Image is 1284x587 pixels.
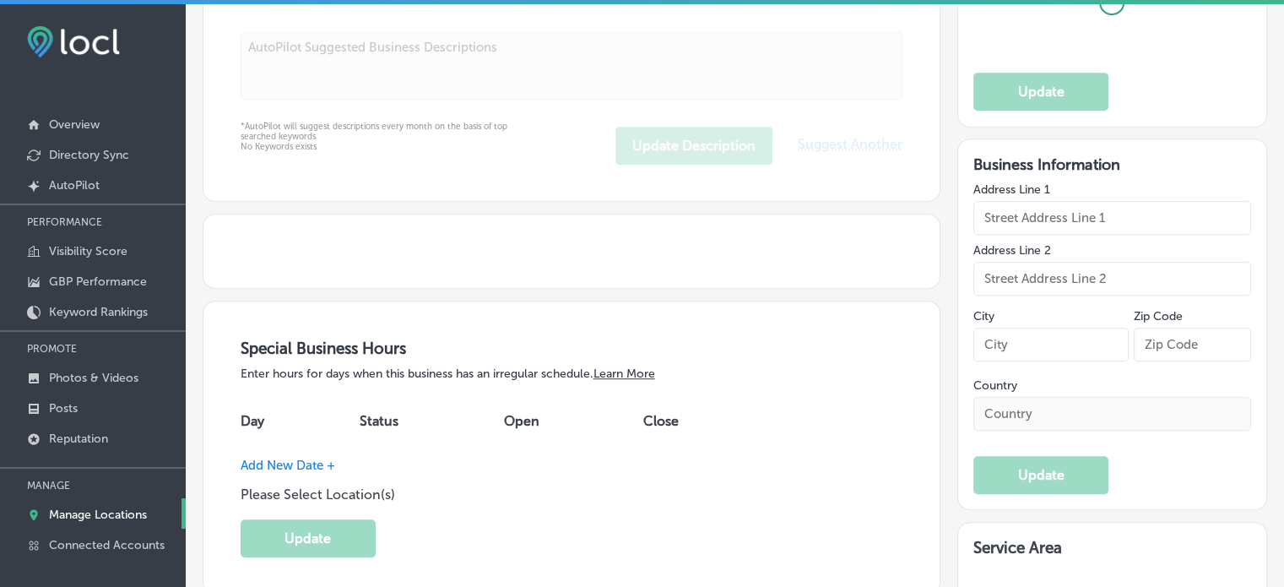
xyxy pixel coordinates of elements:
[973,155,1251,174] h3: Business Information
[593,367,655,381] a: Learn More
[973,378,1251,393] label: Country
[973,397,1251,431] input: Country
[241,398,360,445] th: Day
[49,371,138,385] p: Photos & Videos
[49,148,129,162] p: Directory Sync
[360,398,504,445] th: Status
[49,538,165,552] p: Connected Accounts
[49,305,148,319] p: Keyword Rankings
[1134,328,1250,361] input: Zip Code
[973,309,994,323] label: City
[49,274,147,289] p: GBP Performance
[973,201,1251,235] input: Street Address Line 1
[49,401,78,416] p: Posts
[973,456,1108,494] button: Update
[1134,309,1183,323] label: Zip Code
[241,367,903,381] p: Enter hours for days when this business has an irregular schedule.
[973,328,1129,361] input: City
[49,244,127,258] p: Visibility Score
[241,519,376,557] button: Update
[49,508,147,522] p: Manage Locations
[241,339,903,358] h3: Special Business Hours
[504,398,643,445] th: Open
[241,458,335,473] span: Add New Date +
[49,432,108,446] p: Reputation
[973,182,1251,197] label: Address Line 1
[49,117,100,132] p: Overview
[973,73,1108,111] button: Update
[973,243,1251,258] label: Address Line 2
[643,398,737,445] th: Close
[973,262,1251,296] input: Street Address Line 2
[49,178,100,193] p: AutoPilot
[241,486,903,503] h4: Please Select Location(s)
[973,538,1251,563] h3: Service Area
[27,26,120,57] img: fda3e92497d09a02dc62c9cd864e3231.png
